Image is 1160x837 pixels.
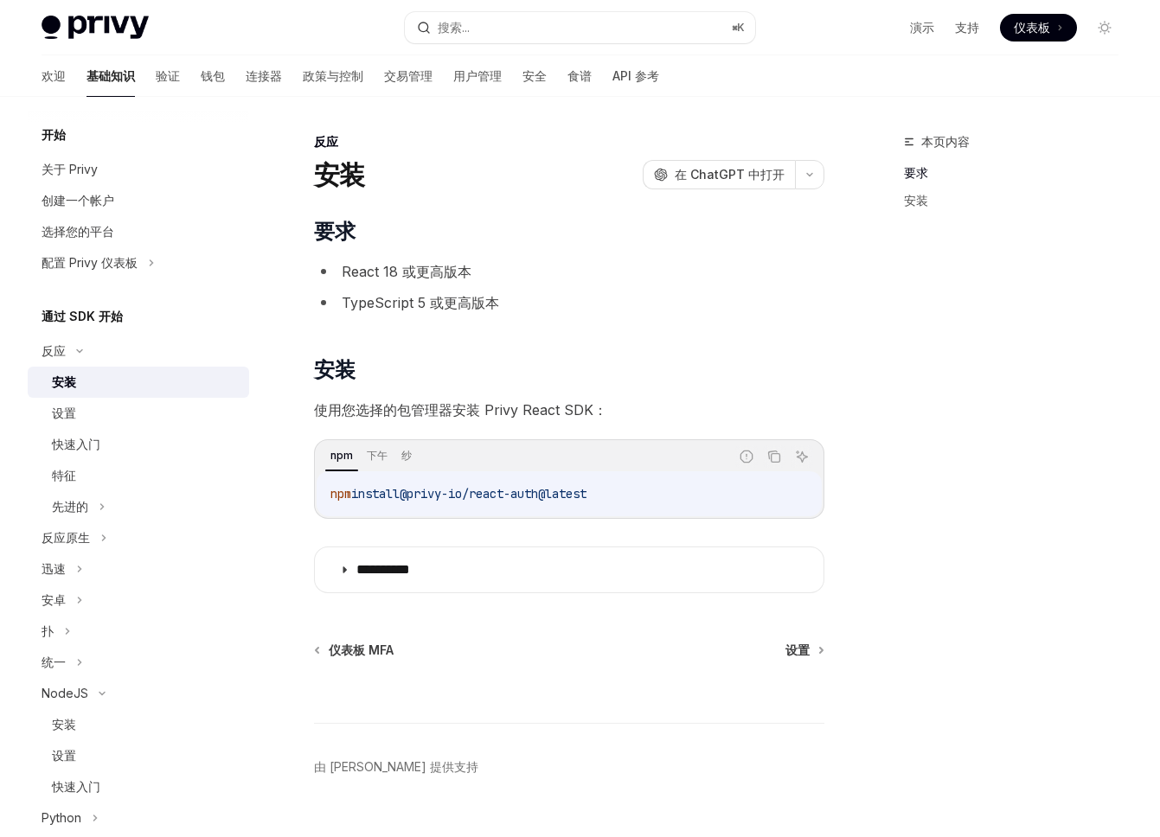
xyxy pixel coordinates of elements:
[785,642,823,659] a: 设置
[522,68,547,83] font: 安全
[42,127,66,142] font: 开始
[28,367,249,398] a: 安装
[384,68,433,83] font: 交易管理
[643,160,795,189] button: 在 ChatGPT 中打开
[791,445,813,468] button: 询问人工智能
[42,655,66,669] font: 统一
[453,55,502,97] a: 用户管理
[904,159,1132,187] a: 要求
[52,406,76,420] font: 设置
[28,771,249,802] a: 快速入门
[314,357,355,382] font: 安装
[314,759,478,774] font: 由 [PERSON_NAME] 提供支持
[400,486,586,502] span: @privy-io/react-auth@latest
[904,193,928,208] font: 安装
[567,68,592,83] font: 食谱
[42,162,98,176] font: 关于 Privy
[351,486,400,502] span: install
[246,55,282,97] a: 连接器
[955,19,979,36] a: 支持
[156,55,180,97] a: 验证
[201,68,225,83] font: 钱包
[737,21,745,34] font: K
[314,159,365,190] font: 安装
[52,748,76,763] font: 设置
[342,263,471,280] font: React 18 或更高版本
[28,216,249,247] a: 选择您的平台
[42,68,66,83] font: 欢迎
[28,185,249,216] a: 创建一个帐户
[42,224,114,239] font: 选择您的平台
[314,401,607,418] font: 使用您选择的包管理器安装 Privy React SDK：
[401,449,412,462] font: 纱
[156,68,180,83] font: 验证
[303,55,363,97] a: 政策与控制
[28,398,249,429] a: 设置
[87,68,135,83] font: 基础知识
[28,740,249,771] a: 设置
[42,55,66,97] a: 欢迎
[904,187,1132,214] a: 安装
[28,460,249,491] a: 特征
[316,642,394,659] a: 仪表板 MFA
[1091,14,1118,42] button: 切换暗模式
[735,445,758,468] button: 报告错误代码
[52,499,88,514] font: 先进的
[567,55,592,97] a: 食谱
[329,642,394,657] font: 仪表板 MFA
[910,20,934,35] font: 演示
[42,193,114,208] font: 创建一个帐户
[955,20,979,35] font: 支持
[52,779,100,794] font: 快速入门
[52,374,76,389] font: 安装
[52,468,76,482] font: 特征
[330,449,353,462] font: npm
[785,642,810,657] font: 设置
[732,21,737,34] font: ⌘
[384,55,433,97] a: 交易管理
[367,449,388,462] font: 下午
[52,717,76,732] font: 安装
[303,68,363,83] font: 政策与控制
[675,167,785,182] font: 在 ChatGPT 中打开
[52,437,100,451] font: 快速入门
[42,592,66,607] font: 安卓
[28,709,249,740] a: 安装
[28,429,249,460] a: 快速入门
[612,55,659,97] a: API 参考
[330,486,351,502] span: npm
[314,219,355,244] font: 要求
[42,623,54,638] font: 扑
[42,343,66,358] font: 反应
[42,686,88,700] font: NodeJS
[28,154,249,185] a: 关于 Privy
[201,55,225,97] a: 钱包
[314,134,338,149] font: 反应
[522,55,547,97] a: 安全
[42,309,123,323] font: 通过 SDK 开始
[42,561,66,576] font: 迅速
[314,758,478,776] a: 由 [PERSON_NAME] 提供支持
[1014,20,1050,35] font: 仪表板
[910,19,934,36] a: 演示
[42,16,149,40] img: 灯光标志
[904,165,928,180] font: 要求
[42,530,90,545] font: 反应原生
[1000,14,1077,42] a: 仪表板
[342,294,499,311] font: TypeScript 5 或更高版本
[921,134,970,149] font: 本页内容
[42,810,81,825] font: Python
[612,68,659,83] font: API 参考
[763,445,785,468] button: 复制代码块中的内容
[246,68,282,83] font: 连接器
[453,68,502,83] font: 用户管理
[438,20,470,35] font: 搜索...
[405,12,754,43] button: 搜索...⌘K
[87,55,135,97] a: 基础知识
[42,255,138,270] font: 配置 Privy 仪表板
